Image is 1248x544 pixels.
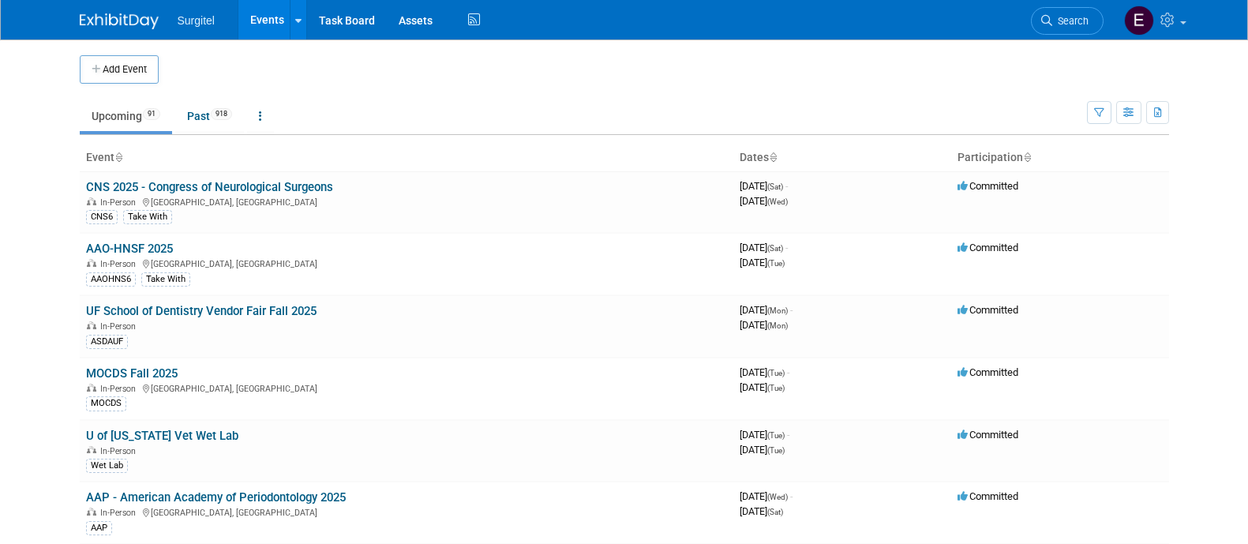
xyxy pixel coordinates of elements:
[86,381,727,394] div: [GEOGRAPHIC_DATA], [GEOGRAPHIC_DATA]
[1023,151,1031,163] a: Sort by Participation Type
[100,259,141,269] span: In-Person
[86,210,118,224] div: CNS6
[767,259,785,268] span: (Tue)
[958,429,1018,441] span: Committed
[86,242,173,256] a: AAO-HNSF 2025
[86,505,727,518] div: [GEOGRAPHIC_DATA], [GEOGRAPHIC_DATA]
[86,180,333,194] a: CNS 2025 - Congress of Neurological Surgeons
[767,197,788,206] span: (Wed)
[87,508,96,516] img: In-Person Event
[740,304,793,316] span: [DATE]
[143,108,160,120] span: 91
[785,180,788,192] span: -
[86,335,128,349] div: ASDAUF
[1031,7,1104,35] a: Search
[100,446,141,456] span: In-Person
[740,242,788,253] span: [DATE]
[87,446,96,454] img: In-Person Event
[740,444,785,456] span: [DATE]
[114,151,122,163] a: Sort by Event Name
[141,272,190,287] div: Take With
[86,490,346,505] a: AAP - American Academy of Periodontology 2025
[123,210,172,224] div: Take With
[767,244,783,253] span: (Sat)
[100,321,141,332] span: In-Person
[1052,15,1089,27] span: Search
[740,366,789,378] span: [DATE]
[178,14,215,27] span: Surgitel
[740,381,785,393] span: [DATE]
[211,108,232,120] span: 918
[80,101,172,131] a: Upcoming91
[958,304,1018,316] span: Committed
[100,384,141,394] span: In-Person
[790,490,793,502] span: -
[86,521,112,535] div: AAP
[767,446,785,455] span: (Tue)
[1124,6,1154,36] img: Event Coordinator
[87,197,96,205] img: In-Person Event
[769,151,777,163] a: Sort by Start Date
[767,508,783,516] span: (Sat)
[80,55,159,84] button: Add Event
[958,366,1018,378] span: Committed
[958,180,1018,192] span: Committed
[740,490,793,502] span: [DATE]
[100,508,141,518] span: In-Person
[86,429,238,443] a: U of [US_STATE] Vet Wet Lab
[785,242,788,253] span: -
[767,306,788,315] span: (Mon)
[958,242,1018,253] span: Committed
[86,257,727,269] div: [GEOGRAPHIC_DATA], [GEOGRAPHIC_DATA]
[767,384,785,392] span: (Tue)
[175,101,244,131] a: Past918
[100,197,141,208] span: In-Person
[86,272,136,287] div: AAOHNS6
[740,195,788,207] span: [DATE]
[86,396,126,411] div: MOCDS
[86,366,178,381] a: MOCDS Fall 2025
[86,459,128,473] div: Wet Lab
[87,321,96,329] img: In-Person Event
[733,144,951,171] th: Dates
[740,319,788,331] span: [DATE]
[958,490,1018,502] span: Committed
[767,493,788,501] span: (Wed)
[790,304,793,316] span: -
[951,144,1169,171] th: Participation
[80,144,733,171] th: Event
[86,195,727,208] div: [GEOGRAPHIC_DATA], [GEOGRAPHIC_DATA]
[767,182,783,191] span: (Sat)
[740,257,785,268] span: [DATE]
[87,259,96,267] img: In-Person Event
[767,321,788,330] span: (Mon)
[80,13,159,29] img: ExhibitDay
[740,180,788,192] span: [DATE]
[787,366,789,378] span: -
[787,429,789,441] span: -
[740,429,789,441] span: [DATE]
[767,431,785,440] span: (Tue)
[86,304,317,318] a: UF School of Dentistry Vendor Fair Fall 2025
[87,384,96,392] img: In-Person Event
[767,369,785,377] span: (Tue)
[740,505,783,517] span: [DATE]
